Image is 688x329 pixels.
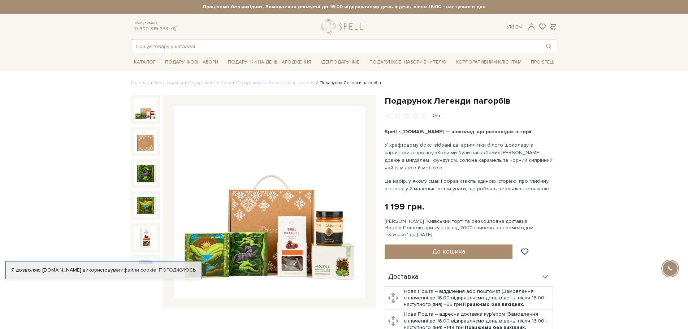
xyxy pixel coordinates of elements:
[131,40,540,53] input: Пошук товару у каталозі
[385,177,554,192] p: Це набір, у якому смак і образ стають єдиною історією: про глибину, рівновагу й маленькі жести ув...
[540,40,557,53] button: Пошук товару у каталозі
[124,267,156,273] a: файли cookie
[134,130,157,153] img: Подарунок Легенди пагорбів
[385,244,513,259] button: До кошика
[131,57,159,68] a: Каталог
[131,4,557,10] strong: Працюємо без вихідних. Замовлення оплачені до 16:00 відправляємо день в день, після 16:00 - насту...
[433,112,440,119] div: 0/5
[453,57,524,68] a: Корпоративним клієнтам
[385,201,424,212] div: 1 199 грн.
[385,95,557,107] h1: Подарунок Легенди пагорбів
[154,80,183,86] a: Вся продукція
[528,57,557,68] a: Про Spell
[388,274,419,280] span: Доставка
[134,226,157,249] img: Подарунок Легенди пагорбів
[432,247,465,255] span: До кошика
[6,267,202,273] div: Я дозволяю [DOMAIN_NAME] використовувати
[225,57,314,68] a: Подарунки на День народження
[315,80,381,86] li: Подарунок Легенди пагорбів
[513,24,514,30] span: |
[402,286,553,309] td: Нова Пошта – відділення або поштомат (Замовлення сплаченні до 16:00 відправляємо день в день, піс...
[135,21,177,26] span: Консультація:
[507,24,522,30] div: Ук
[134,98,157,121] img: Подарунок Легенди пагорбів
[135,26,168,32] a: 0 800 319 233
[134,194,157,217] img: Подарунок Легенди пагорбів
[463,301,524,307] b: Працюємо без вихідних.
[131,80,149,86] a: Головна
[318,57,363,68] a: Ідеї подарунків
[236,80,315,86] a: Подарункові набори на день вчителя
[170,26,177,32] a: telegram
[134,258,157,281] img: Подарунок Легенди пагорбів
[159,267,196,273] a: Погоджуюсь
[385,141,554,172] p: У крафтовому боксі зібрані дві арт-плитки білого шоколаду з картинами з проєкту «Коли ми були паг...
[385,129,533,135] b: Spell × [DOMAIN_NAME] — шоколад, що розповідає історії.
[385,218,557,238] div: [PERSON_NAME] "Київський торт" та безкоштовна доставка Новою Поштою при купівлі від 2000 гривень ...
[134,162,157,185] img: Подарунок Легенди пагорбів
[515,24,522,30] a: En
[321,19,366,34] a: logo
[162,57,221,68] a: Подарункові набори
[188,80,231,86] a: Подарункові набори
[174,106,365,298] img: Подарунок Легенди пагорбів
[367,56,449,68] a: Подарункові набори Вчителю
